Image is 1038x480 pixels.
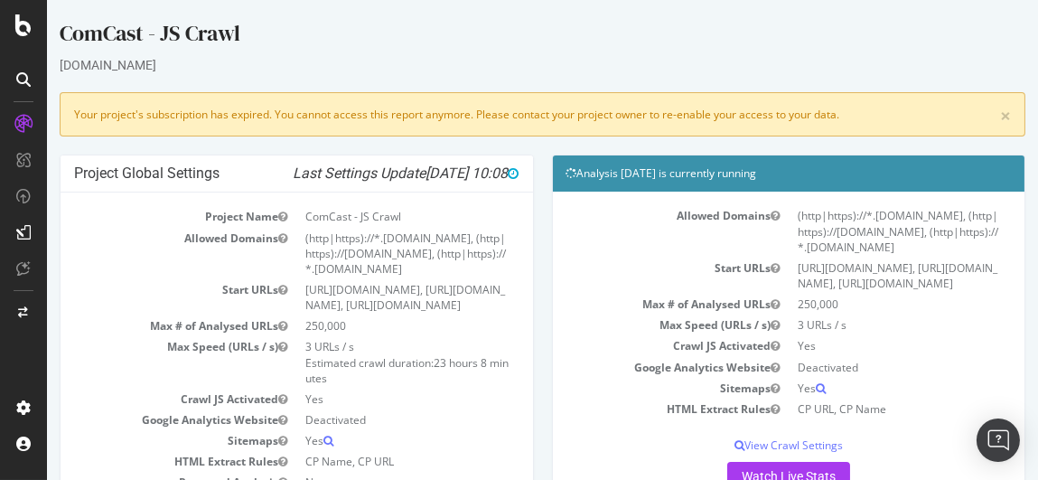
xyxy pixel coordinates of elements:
[249,315,472,336] td: 250,000
[519,315,742,335] td: Max Speed (URLs / s)
[27,430,249,451] td: Sitemaps
[742,357,964,378] td: Deactivated
[379,165,472,182] span: [DATE] 10:08
[27,315,249,336] td: Max # of Analysed URLs
[249,430,472,451] td: Yes
[742,335,964,356] td: Yes
[27,206,249,227] td: Project Name
[27,336,249,388] td: Max Speed (URLs / s)
[247,165,472,183] i: Last Settings Update
[27,228,249,279] td: Allowed Domains
[249,451,472,472] td: CP Name, CP URL
[742,315,964,335] td: 3 URLs / s
[742,205,964,257] td: (http|https)://*.[DOMAIN_NAME], (http|https)://[DOMAIN_NAME], (http|https)://*.[DOMAIN_NAME]
[13,56,978,74] div: [DOMAIN_NAME]
[27,279,249,315] td: Start URLs
[27,165,472,183] h4: Project Global Settings
[519,378,742,399] td: Sitemaps
[249,336,472,388] td: 3 URLs / s Estimated crawl duration:
[249,228,472,279] td: (http|https)://*.[DOMAIN_NAME], (http|https)://[DOMAIN_NAME], (http|https)://*.[DOMAIN_NAME]
[249,409,472,430] td: Deactivated
[519,438,965,453] p: View Crawl Settings
[953,107,964,126] a: ×
[742,294,964,315] td: 250,000
[27,389,249,409] td: Crawl JS Activated
[519,205,742,257] td: Allowed Domains
[249,389,472,409] td: Yes
[249,279,472,315] td: [URL][DOMAIN_NAME], [URL][DOMAIN_NAME], [URL][DOMAIN_NAME]
[519,258,742,294] td: Start URLs
[742,258,964,294] td: [URL][DOMAIN_NAME], [URL][DOMAIN_NAME], [URL][DOMAIN_NAME]
[977,419,1020,462] div: Open Intercom Messenger
[13,18,978,56] div: ComCast - JS Crawl
[519,294,742,315] td: Max # of Analysed URLs
[519,357,742,378] td: Google Analytics Website
[27,409,249,430] td: Google Analytics Website
[13,92,978,136] div: Your project's subscription has expired. You cannot access this report anymore. Please contact yo...
[519,165,965,183] h4: Analysis [DATE] is currently running
[742,378,964,399] td: Yes
[258,355,462,386] span: 23 hours 8 minutes
[249,206,472,227] td: ComCast - JS Crawl
[742,399,964,419] td: CP URL, CP Name
[519,399,742,419] td: HTML Extract Rules
[519,335,742,356] td: Crawl JS Activated
[27,451,249,472] td: HTML Extract Rules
